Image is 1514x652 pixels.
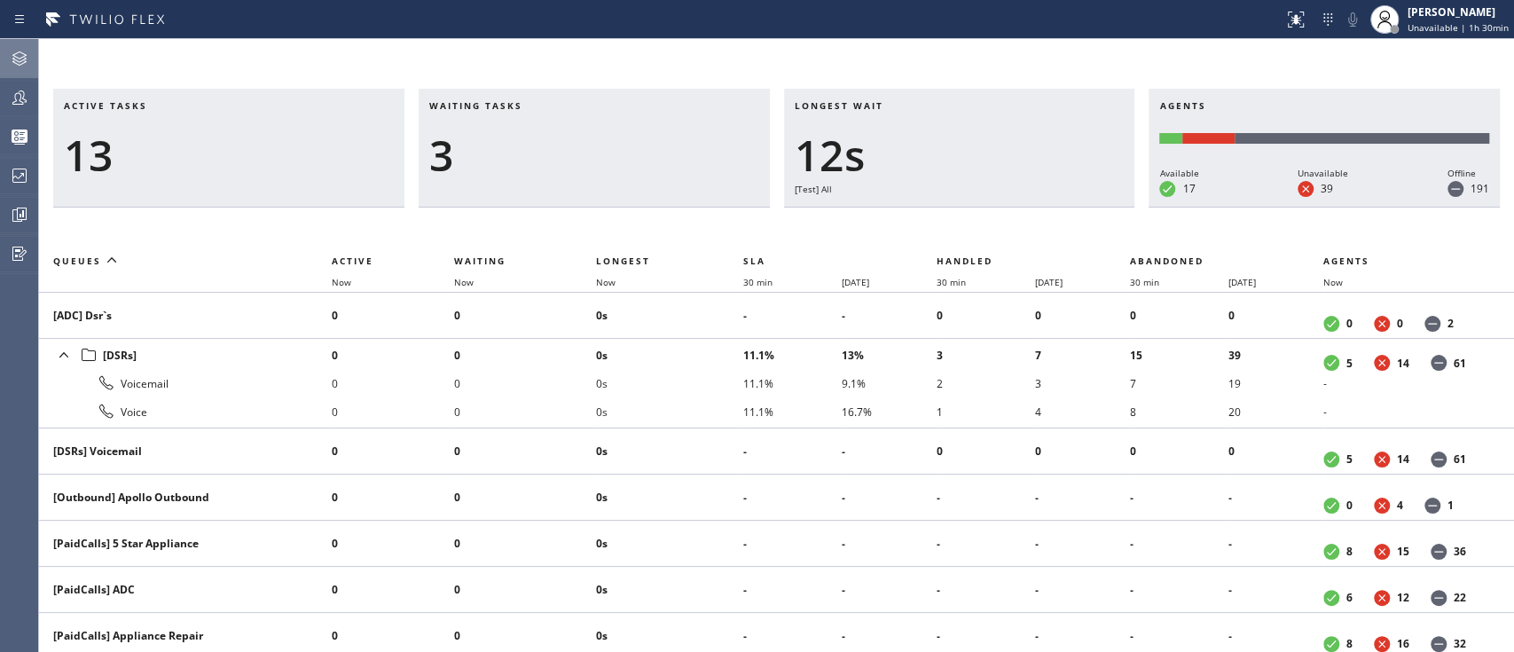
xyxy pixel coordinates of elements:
[454,437,596,466] li: 0
[1130,341,1228,369] li: 15
[332,276,351,288] span: Now
[937,302,1035,330] li: 0
[1130,622,1228,650] li: -
[454,341,596,369] li: 0
[937,276,966,288] span: 30 min
[596,576,743,604] li: 0s
[937,397,1035,426] li: 1
[937,622,1035,650] li: -
[454,302,596,330] li: 0
[53,342,318,367] div: [DSRs]
[454,622,596,650] li: 0
[795,99,883,112] span: Longest wait
[1346,498,1353,513] dd: 0
[596,397,743,426] li: 0s
[1424,316,1440,332] dt: Offline
[1454,636,1466,651] dd: 32
[937,576,1035,604] li: -
[1374,498,1390,514] dt: Unavailable
[1323,316,1339,332] dt: Available
[1228,530,1323,558] li: -
[1228,276,1256,288] span: [DATE]
[1035,483,1130,512] li: -
[1035,369,1130,397] li: 3
[1447,498,1454,513] dd: 1
[937,530,1035,558] li: -
[937,341,1035,369] li: 3
[1397,452,1409,467] dd: 14
[937,369,1035,397] li: 2
[1424,498,1440,514] dt: Offline
[1431,355,1447,371] dt: Offline
[743,483,842,512] li: -
[1397,590,1409,605] dd: 12
[842,622,937,650] li: -
[937,483,1035,512] li: -
[1228,369,1323,397] li: 19
[53,401,318,422] div: Voice
[1228,437,1323,466] li: 0
[1323,452,1339,467] dt: Available
[332,622,454,650] li: 0
[743,276,773,288] span: 30 min
[64,99,147,112] span: Active tasks
[53,444,318,459] div: [DSRs] Voicemail
[53,582,318,597] div: [PaidCalls] ADC
[332,576,454,604] li: 0
[743,530,842,558] li: -
[1323,397,1493,426] li: -
[1323,544,1339,560] dt: Available
[53,490,318,505] div: [Outbound] Apollo Outbound
[1035,622,1130,650] li: -
[1346,544,1353,559] dd: 8
[1130,255,1204,267] span: Abandoned
[332,483,454,512] li: 0
[1130,276,1159,288] span: 30 min
[1346,452,1353,467] dd: 5
[454,483,596,512] li: 0
[1374,316,1390,332] dt: Unavailable
[596,622,743,650] li: 0s
[1374,544,1390,560] dt: Unavailable
[795,130,1125,181] div: 12s
[743,341,842,369] li: 11.1%
[1471,181,1489,196] dd: 191
[842,369,937,397] li: 9.1%
[1035,437,1130,466] li: 0
[842,530,937,558] li: -
[1035,397,1130,426] li: 4
[1182,181,1195,196] dd: 17
[454,397,596,426] li: 0
[1374,452,1390,467] dt: Unavailable
[1130,483,1228,512] li: -
[743,622,842,650] li: -
[1130,397,1228,426] li: 8
[1159,165,1198,181] div: Available
[454,255,506,267] span: Waiting
[1454,452,1466,467] dd: 61
[1159,99,1205,112] span: Agents
[743,302,842,330] li: -
[842,397,937,426] li: 16.7%
[1374,590,1390,606] dt: Unavailable
[332,369,454,397] li: 0
[596,369,743,397] li: 0s
[743,369,842,397] li: 11.1%
[1298,181,1314,197] dt: Unavailable
[1228,302,1323,330] li: 0
[795,181,1125,197] div: [Test] All
[842,341,937,369] li: 13%
[1408,4,1509,20] div: [PERSON_NAME]
[1397,498,1403,513] dd: 4
[1397,356,1409,371] dd: 14
[842,483,937,512] li: -
[596,276,616,288] span: Now
[1397,316,1403,331] dd: 0
[1431,452,1447,467] dt: Offline
[1447,316,1454,331] dd: 2
[842,276,869,288] span: [DATE]
[53,628,318,643] div: [PaidCalls] Appliance Repair
[1035,576,1130,604] li: -
[1228,483,1323,512] li: -
[1235,133,1489,144] div: Offline: 191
